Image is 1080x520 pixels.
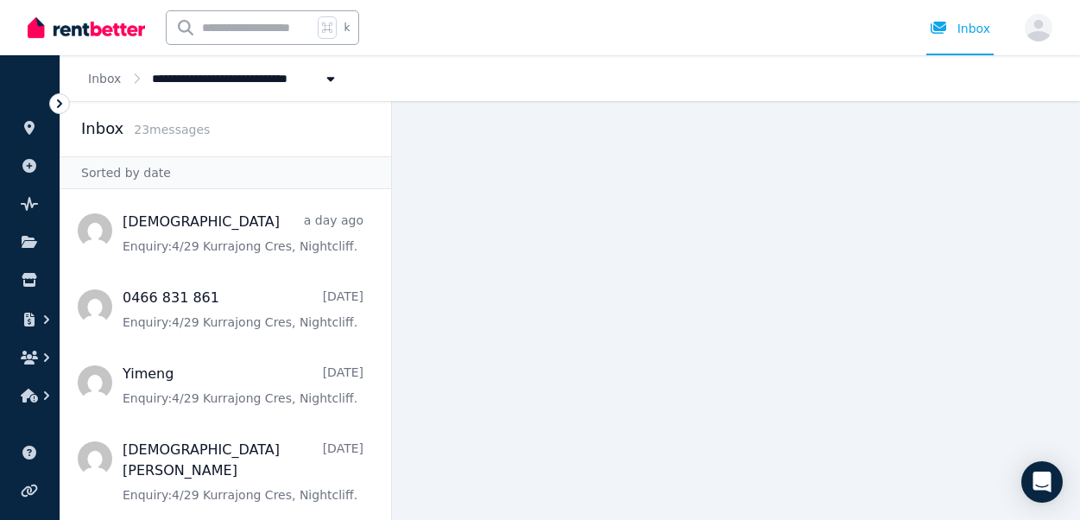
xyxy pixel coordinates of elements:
[123,364,363,407] a: Yimeng[DATE]Enquiry:4/29 Kurrajong Cres, Nightcliff.
[1021,461,1063,503] div: Open Intercom Messenger
[134,123,210,136] span: 23 message s
[28,15,145,41] img: RentBetter
[123,440,363,504] a: [DEMOGRAPHIC_DATA][PERSON_NAME][DATE]Enquiry:4/29 Kurrajong Cres, Nightcliff.
[60,55,367,101] nav: Breadcrumb
[123,288,363,331] a: 0466 831 861[DATE]Enquiry:4/29 Kurrajong Cres, Nightcliff.
[123,212,363,255] a: [DEMOGRAPHIC_DATA]a day agoEnquiry:4/29 Kurrajong Cres, Nightcliff.
[88,72,121,86] a: Inbox
[344,21,350,35] span: k
[60,156,391,189] div: Sorted by date
[60,189,391,520] nav: Message list
[930,20,990,37] div: Inbox
[81,117,123,141] h2: Inbox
